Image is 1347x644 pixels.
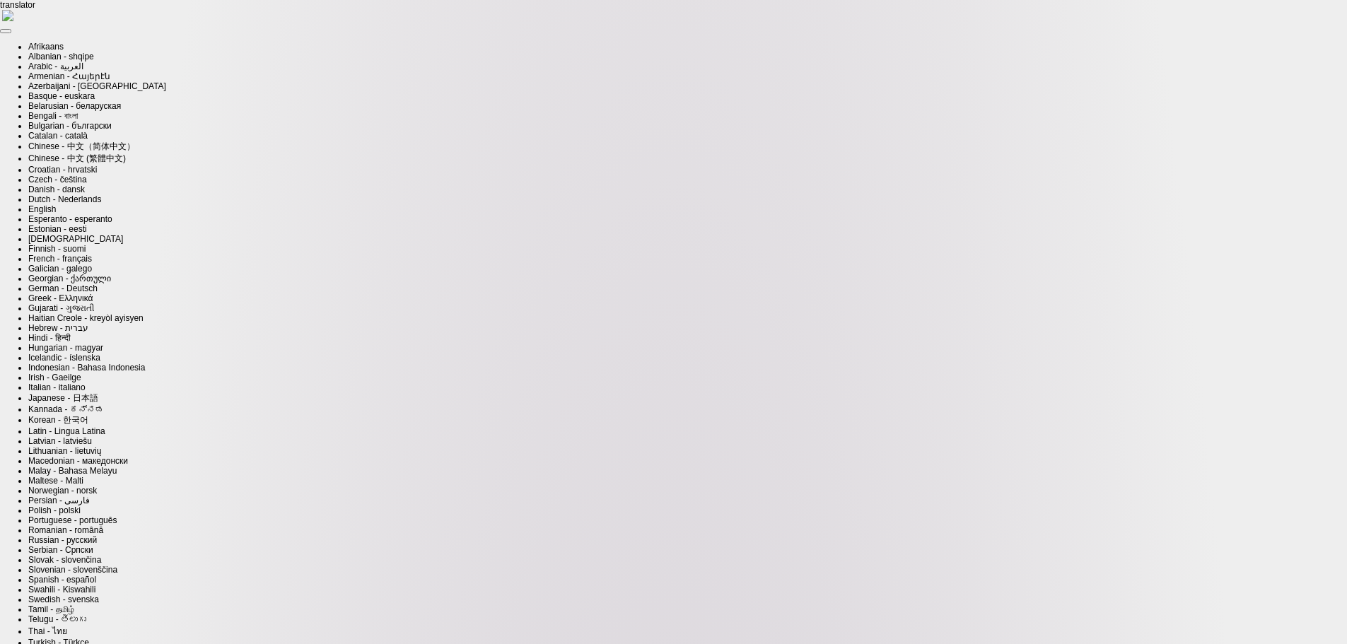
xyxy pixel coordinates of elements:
a: Chinese - 中文（简体中文） [28,141,135,151]
a: [DEMOGRAPHIC_DATA] [28,234,123,244]
a: Bengali - বাংলা [28,111,78,121]
a: Armenian - Հայերէն [28,71,110,81]
a: Romanian - română [28,525,103,535]
a: Norwegian - norsk [28,486,97,496]
a: Lithuanian - lietuvių [28,446,101,456]
a: Chinese - 中文 (繁體中文) [28,153,126,163]
a: Persian - ‎‫فارسی‬‎ [28,496,90,505]
a: Croatian - hrvatski [28,165,97,175]
a: Afrikaans [28,42,64,52]
a: Kannada - ಕನ್ನಡ [28,404,104,414]
a: Slovak - slovenčina [28,555,101,565]
a: Latvian - latviešu [28,436,92,446]
a: Galician - galego [28,264,92,274]
a: Maltese - Malti [28,476,83,486]
a: Irish - Gaeilge [28,373,81,382]
a: Arabic - ‎‫العربية‬‎ [28,62,83,71]
a: Dutch - Nederlands [28,194,101,204]
a: Korean - 한국어 [28,415,88,425]
a: Hindi - हिन्दी [28,333,71,343]
a: Italian - italiano [28,382,86,392]
a: Belarusian - беларуская [28,101,121,111]
a: Latin - Lingua Latina [28,426,105,436]
a: Telugu - తెలుగు [28,614,86,624]
a: Thai - ไทย [28,626,67,636]
a: Macedonian - македонски [28,456,128,466]
a: Portuguese - português [28,515,117,525]
a: Spanish - español [28,575,96,585]
a: French - français [28,254,92,264]
a: Greek - Ελληνικά [28,293,93,303]
a: Swedish - svenska [28,595,99,604]
a: Finnish - suomi [28,244,86,254]
a: Polish - polski [28,505,81,515]
a: Bulgarian - български [28,121,112,131]
a: Esperanto - esperanto [28,214,112,224]
a: Azerbaijani - [GEOGRAPHIC_DATA] [28,81,166,91]
a: Swahili - Kiswahili [28,585,95,595]
a: English [28,204,56,214]
img: right-arrow.png [2,10,13,21]
a: Hungarian - magyar [28,343,103,353]
a: Malay - Bahasa Melayu [28,466,117,476]
a: Tamil - தமிழ் [28,604,74,614]
a: Icelandic - íslenska [28,353,100,363]
a: German - Deutsch [28,283,98,293]
a: Hebrew - ‎‫עברית‬‎ [28,323,88,333]
a: Indonesian - Bahasa Indonesia [28,363,145,373]
a: Basque - euskara [28,91,95,101]
a: Serbian - Српски [28,545,93,555]
a: Japanese - 日本語 [28,393,98,403]
a: Danish - dansk [28,185,85,194]
a: Russian - русский [28,535,97,545]
a: Estonian - eesti [28,224,87,234]
a: Catalan - català [28,131,88,141]
a: Albanian - shqipe [28,52,94,62]
a: Slovenian - slovenščina [28,565,117,575]
a: Gujarati - ગુજરાતી [28,303,94,313]
a: Czech - čeština [28,175,87,185]
a: Haitian Creole - kreyòl ayisyen [28,313,144,323]
a: Georgian - ქართული [28,274,111,283]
